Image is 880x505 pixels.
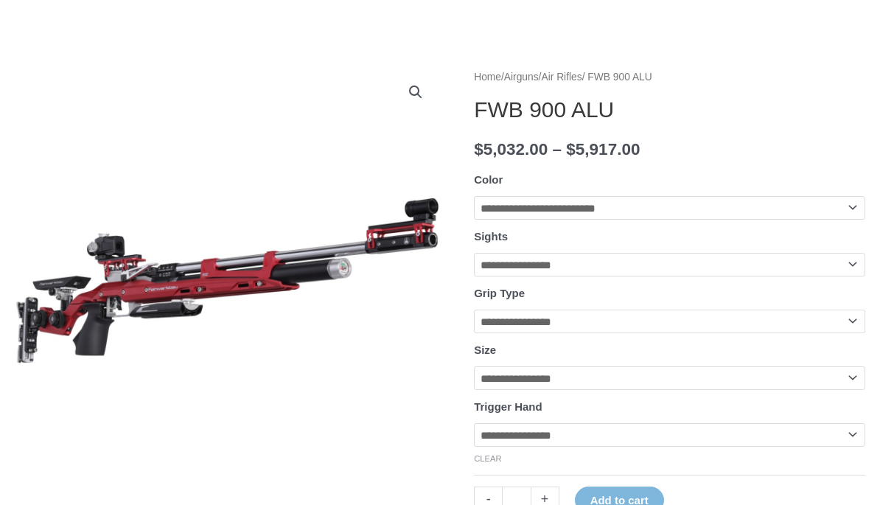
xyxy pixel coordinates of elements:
[474,72,501,83] a: Home
[474,230,508,243] label: Sights
[474,68,865,87] nav: Breadcrumb
[474,287,525,299] label: Grip Type
[474,173,503,186] label: Color
[474,344,496,356] label: Size
[504,72,539,83] a: Airguns
[474,140,483,159] span: $
[474,97,865,123] h1: FWB 900 ALU
[541,72,582,83] a: Air Rifles
[402,79,429,105] a: View full-screen image gallery
[566,140,576,159] span: $
[474,454,502,463] a: Clear options
[566,140,640,159] bdi: 5,917.00
[474,400,542,413] label: Trigger Hand
[474,140,548,159] bdi: 5,032.00
[553,140,562,159] span: –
